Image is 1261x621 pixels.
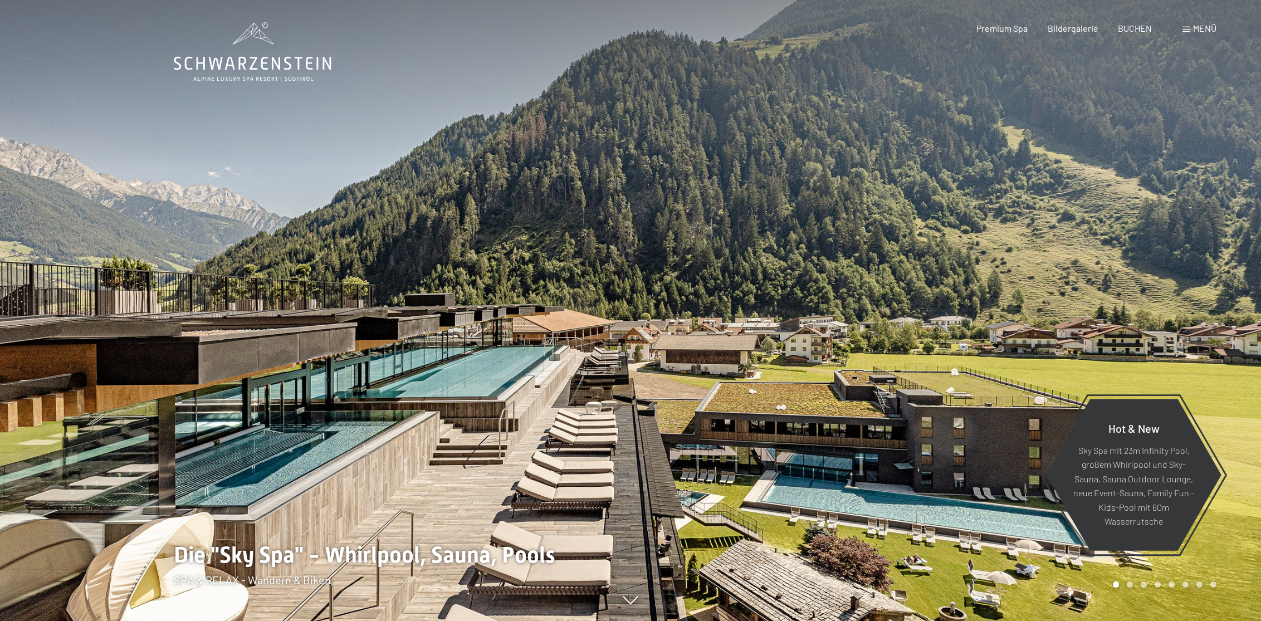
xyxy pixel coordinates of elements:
[1045,398,1222,551] a: Hot & New Sky Spa mit 23m Infinity Pool, großem Whirlpool und Sky-Sauna, Sauna Outdoor Lounge, ne...
[976,23,1028,33] a: Premium Spa
[1196,581,1203,588] div: Carousel Page 7
[1109,581,1216,588] div: Carousel Pagination
[1155,581,1161,588] div: Carousel Page 4
[1108,421,1160,434] span: Hot & New
[1113,581,1119,588] div: Carousel Page 1 (Current Slide)
[1210,581,1216,588] div: Carousel Page 8
[1048,23,1098,33] a: Bildergalerie
[1118,23,1152,33] a: BUCHEN
[1169,581,1175,588] div: Carousel Page 5
[1073,443,1194,529] p: Sky Spa mit 23m Infinity Pool, großem Whirlpool und Sky-Sauna, Sauna Outdoor Lounge, neue Event-S...
[1141,581,1147,588] div: Carousel Page 3
[1182,581,1189,588] div: Carousel Page 6
[1127,581,1133,588] div: Carousel Page 2
[1193,23,1216,33] span: Menü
